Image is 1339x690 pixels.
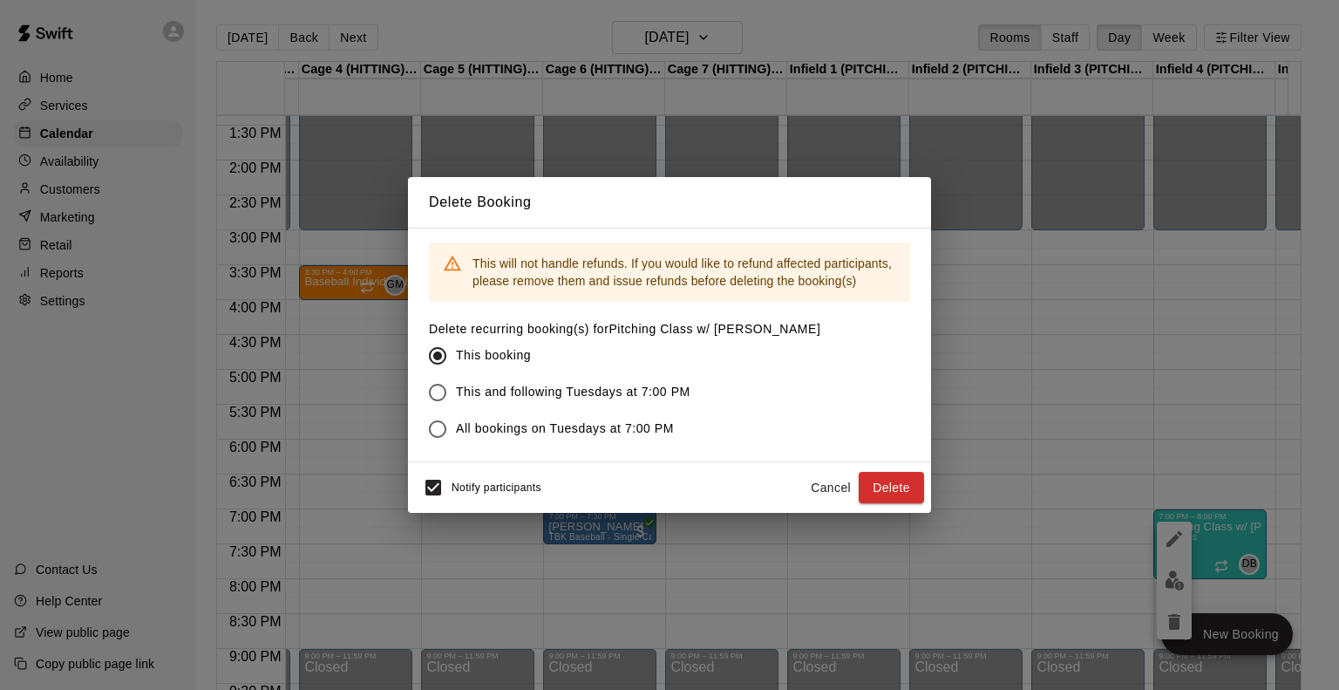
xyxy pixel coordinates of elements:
h2: Delete Booking [408,177,931,228]
button: Cancel [803,472,859,504]
span: Notify participants [452,482,541,494]
span: This and following Tuesdays at 7:00 PM [456,383,690,401]
label: Delete recurring booking(s) for Pitching Class w/ [PERSON_NAME] [429,320,820,338]
span: This booking [456,346,531,365]
div: This will not handle refunds. If you would like to refund affected participants, please remove th... [472,248,896,297]
button: Delete [859,472,924,504]
span: All bookings on Tuesdays at 7:00 PM [456,420,674,438]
